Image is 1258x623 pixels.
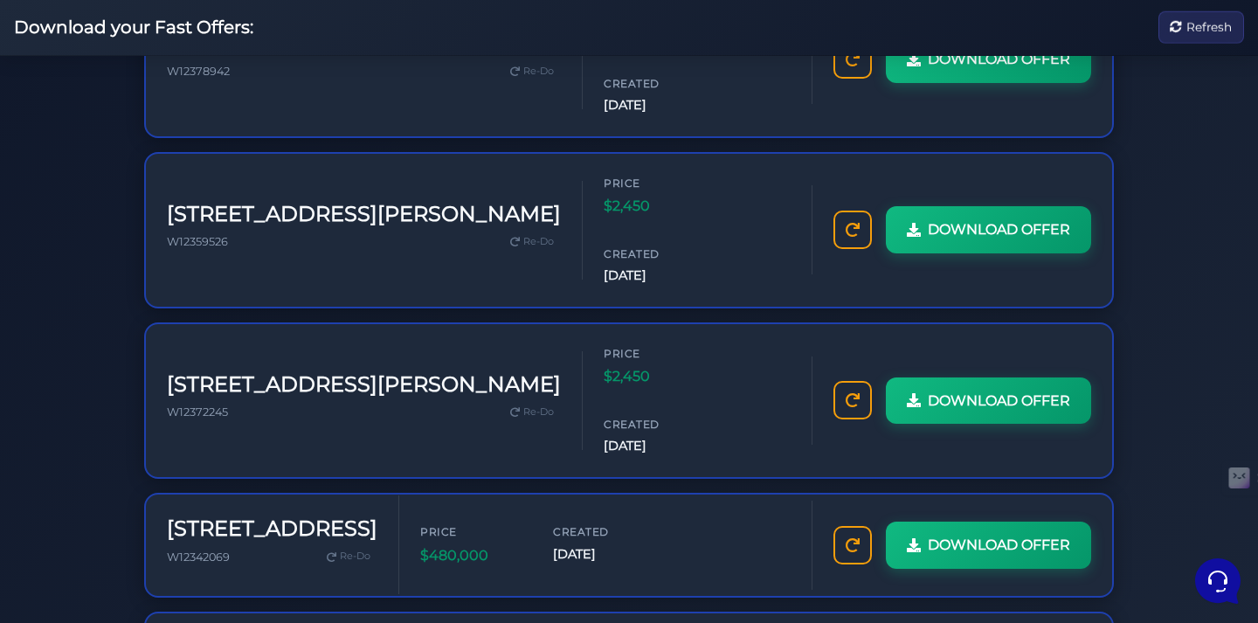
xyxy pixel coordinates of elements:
[886,36,1091,83] a: DOWNLOAD OFFER
[28,287,119,301] span: Find an Answer
[218,287,321,301] a: Open Help Center
[39,325,286,343] input: Search for an Article...
[604,266,708,286] span: [DATE]
[604,436,708,456] span: [DATE]
[523,234,554,250] span: Re-Do
[503,60,561,83] a: Re-Do
[73,165,268,183] span: Aura
[167,235,228,248] span: W12359526
[604,95,708,115] span: [DATE]
[228,462,335,502] button: Help
[73,98,268,115] span: Aura
[604,365,708,388] span: $2,450
[420,523,525,540] span: Price
[282,70,321,84] a: See all
[28,218,321,253] button: Start a Conversation
[14,14,294,42] h2: Hello Shay 👋
[928,48,1070,71] span: DOWNLOAD OFFER
[167,202,561,227] h3: [STREET_ADDRESS][PERSON_NAME]
[28,70,142,84] span: Your Conversations
[271,487,294,502] p: Help
[279,98,321,114] p: 6mo ago
[1158,11,1244,44] button: Refresh
[126,228,245,242] span: Start a Conversation
[604,195,708,218] span: $2,450
[340,549,370,564] span: Re-Do
[420,544,525,567] span: $480,000
[604,175,708,191] span: Price
[14,462,121,502] button: Home
[167,516,377,542] h3: [STREET_ADDRESS]
[150,487,200,502] p: Messages
[28,100,63,135] img: dark
[1192,555,1244,607] iframe: Customerly Messenger Launcher
[121,462,229,502] button: Messages
[21,91,328,143] a: AuraThank you, we will escalate this matter and have the support team look into it asap.6mo ago
[167,405,228,419] span: W12372245
[928,534,1070,557] span: DOWNLOAD OFFER
[553,544,658,564] span: [DATE]
[21,158,328,211] a: AuraThis has been escalated. We will be in touch soon.6mo ago
[167,65,230,78] span: W12378942
[886,377,1091,425] a: DOWNLOAD OFFER
[167,550,230,564] span: W12342069
[503,401,561,424] a: Re-Do
[604,345,708,362] span: Price
[604,75,708,92] span: Created
[28,167,63,202] img: dark
[73,186,268,204] p: This has been escalated. We will be in touch soon.
[886,206,1091,253] a: DOWNLOAD OFFER
[73,119,268,136] p: Thank you, we will escalate this matter and have the support team look into it asap.
[503,231,561,253] a: Re-Do
[279,165,321,181] p: 6mo ago
[1186,18,1232,38] span: Refresh
[604,246,708,262] span: Created
[523,64,554,80] span: Re-Do
[553,523,658,540] span: Created
[604,416,708,433] span: Created
[928,218,1070,241] span: DOWNLOAD OFFER
[52,487,82,502] p: Home
[14,17,253,38] h2: Download your Fast Offers:
[523,405,554,420] span: Re-Do
[167,372,561,398] h3: [STREET_ADDRESS][PERSON_NAME]
[928,390,1070,412] span: DOWNLOAD OFFER
[886,522,1091,569] a: DOWNLOAD OFFER
[320,545,377,568] a: Re-Do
